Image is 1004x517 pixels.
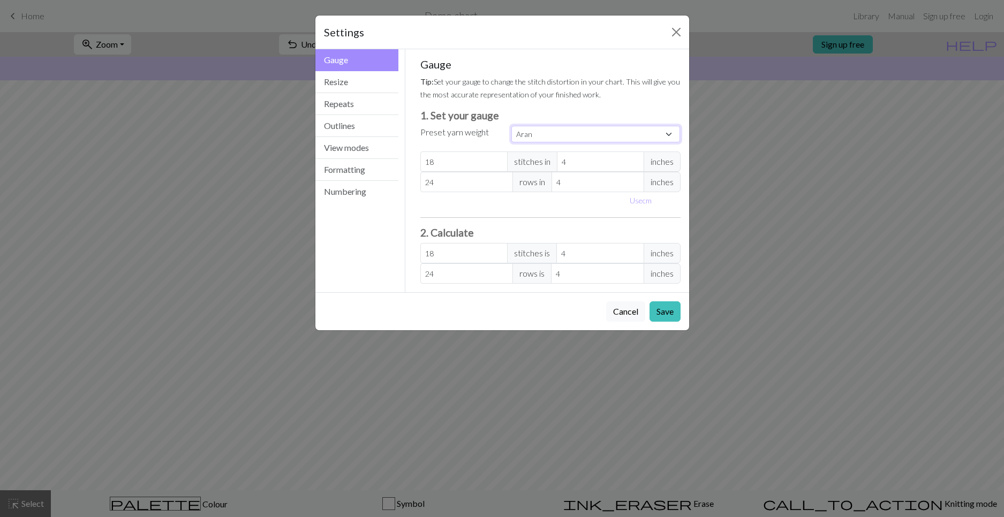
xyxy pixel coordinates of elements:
[315,93,399,115] button: Repeats
[507,151,557,172] span: stitches in
[606,301,645,322] button: Cancel
[315,115,399,137] button: Outlines
[315,181,399,202] button: Numbering
[420,109,681,121] h3: 1. Set your gauge
[644,263,681,284] span: inches
[315,49,399,71] button: Gauge
[420,77,680,99] small: Set your gauge to change the stitch distortion in your chart. This will give you the most accurat...
[507,243,557,263] span: stitches is
[644,172,681,192] span: inches
[324,24,364,40] h5: Settings
[668,24,685,41] button: Close
[420,58,681,71] h5: Gauge
[644,151,681,172] span: inches
[420,226,681,239] h3: 2. Calculate
[420,126,489,139] label: Preset yarn weight
[512,172,552,192] span: rows in
[644,243,681,263] span: inches
[315,71,399,93] button: Resize
[420,77,434,86] strong: Tip:
[650,301,681,322] button: Save
[512,263,552,284] span: rows is
[315,137,399,159] button: View modes
[625,192,656,209] button: Usecm
[315,159,399,181] button: Formatting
